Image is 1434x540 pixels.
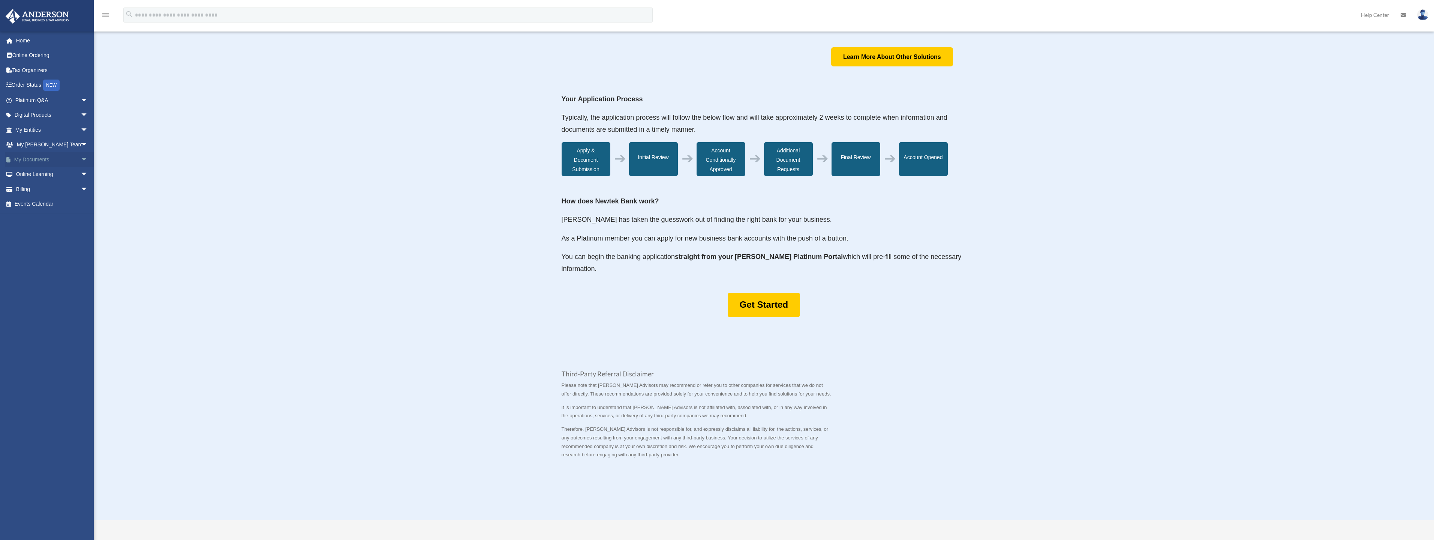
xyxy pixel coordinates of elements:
a: Learn More About Other Solutions [831,47,953,66]
div: Account Conditionally Approved [697,142,745,176]
div: Additional Document Requests [764,142,813,176]
a: My Documentsarrow_drop_down [5,152,99,167]
p: [PERSON_NAME] has taken the guesswork out of finding the right bank for your business. [562,214,966,233]
a: My [PERSON_NAME] Teamarrow_drop_down [5,137,99,152]
strong: How does Newtek Bank work? [562,197,659,205]
div: Final Review [832,142,880,176]
a: Get Started [728,293,800,317]
div: ➔ [884,154,896,163]
a: My Entitiesarrow_drop_down [5,122,99,137]
h3: Third-Party Referral Disclaimer [562,371,833,381]
a: Order StatusNEW [5,78,99,93]
a: Billingarrow_drop_down [5,182,99,197]
a: Home [5,33,99,48]
span: arrow_drop_down [81,152,96,167]
img: User Pic [1417,9,1428,20]
div: ➔ [817,154,829,163]
img: Anderson Advisors Platinum Portal [3,9,71,24]
a: Online Ordering [5,48,99,63]
span: Typically, the application process will follow the below flow and will take approximately 2 weeks... [562,114,947,133]
div: Account Opened [899,142,948,176]
p: Therefore, [PERSON_NAME] Advisors is not responsible for, and expressly disclaims all liability f... [562,425,833,459]
span: arrow_drop_down [81,137,96,153]
div: Initial Review [629,142,678,176]
div: NEW [43,80,60,91]
span: arrow_drop_down [81,167,96,182]
span: arrow_drop_down [81,182,96,197]
div: ➔ [749,154,761,163]
i: search [125,10,133,18]
a: Platinum Q&Aarrow_drop_down [5,93,99,108]
strong: Your Application Process [562,95,643,103]
a: menu [101,13,110,20]
strong: straight from your [PERSON_NAME] Platinum Portal [675,253,843,260]
a: Digital Productsarrow_drop_down [5,108,99,123]
a: Online Learningarrow_drop_down [5,167,99,182]
p: It is important to understand that [PERSON_NAME] Advisors is not affiliated with, associated with... [562,403,833,426]
div: Apply & Document Submission [562,142,610,176]
div: ➔ [682,154,694,163]
p: As a Platinum member you can apply for new business bank accounts with the push of a button. [562,233,966,251]
a: Events Calendar [5,197,99,212]
span: arrow_drop_down [81,93,96,108]
p: You can begin the banking application which will pre-fill some of the necessary information. [562,251,966,275]
a: Tax Organizers [5,63,99,78]
span: arrow_drop_down [81,108,96,123]
p: Please note that [PERSON_NAME] Advisors may recommend or refer you to other companies for service... [562,381,833,403]
div: ➔ [614,154,626,163]
span: arrow_drop_down [81,122,96,138]
i: menu [101,11,110,20]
